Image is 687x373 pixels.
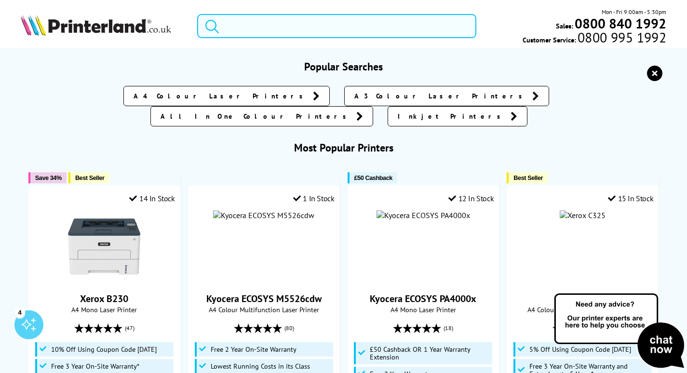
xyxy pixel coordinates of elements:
a: Xerox B230 [80,292,128,305]
span: Free 3 Year On-Site Warranty* [51,362,139,370]
img: Printerland Logo [21,14,171,36]
span: A4 Colour Multifunction Laser Printer [193,305,335,314]
div: 1 In Stock [293,193,335,203]
span: (47) [125,319,135,337]
span: 10% Off Using Coupon Code [DATE] [51,345,157,353]
a: A4 Colour Laser Printers [123,86,330,106]
a: A3 Colour Laser Printers [344,86,549,106]
h3: Popular Searches [21,60,667,73]
span: Best Seller [513,174,543,181]
img: Xerox C325 [560,210,606,220]
a: Printerland Logo [21,14,185,38]
b: 0800 840 1992 [575,14,666,32]
a: Kyocera ECOSYS M5526cdw [206,292,322,305]
img: Kyocera ECOSYS M5526cdw [213,210,314,220]
span: A4 Mono Laser Printer [34,305,175,314]
img: Kyocera ECOSYS PA4000x [377,210,470,220]
span: A3 Colour Laser Printers [354,91,527,101]
a: Xerox B230 [68,275,140,285]
span: Free 2 Year On-Site Warranty [211,345,296,353]
div: 14 In Stock [129,193,175,203]
button: Best Seller [68,172,109,183]
input: Search produc [197,14,476,38]
button: Best Seller [507,172,548,183]
a: Kyocera ECOSYS PA4000x [370,292,476,305]
div: 4 [14,307,25,318]
a: Inkjet Printers [388,106,527,126]
a: 0800 840 1992 [573,19,666,28]
h3: Most Popular Printers [21,141,667,154]
span: A4 Colour Multifunction Laser Printer [512,305,653,314]
span: A4 Colour Laser Printers [134,91,308,101]
button: £50 Cashback [348,172,397,183]
span: Customer Service: [523,33,666,44]
span: Sales: [556,21,573,30]
span: (18) [444,319,453,337]
span: 5% Off Using Coupon Code [DATE] [529,345,631,353]
span: Mon - Fri 9:00am - 5:30pm [602,7,666,16]
span: Best Seller [75,174,105,181]
span: Lowest Running Costs in its Class [211,362,310,370]
a: All In One Colour Printers [150,106,373,126]
span: Inkjet Printers [398,111,506,121]
span: £50 Cashback [354,174,392,181]
span: £50 Cashback OR 1 Year Warranty Extension [370,345,490,361]
span: 0800 995 1992 [576,33,666,42]
span: All In One Colour Printers [161,111,351,121]
img: Open Live Chat window [552,292,687,371]
span: (80) [284,319,294,337]
span: A4 Mono Laser Printer [353,305,494,314]
div: 12 In Stock [448,193,494,203]
img: Xerox B230 [68,210,140,283]
button: Save 34% [28,172,67,183]
div: 15 In Stock [608,193,653,203]
span: Save 34% [35,174,62,181]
